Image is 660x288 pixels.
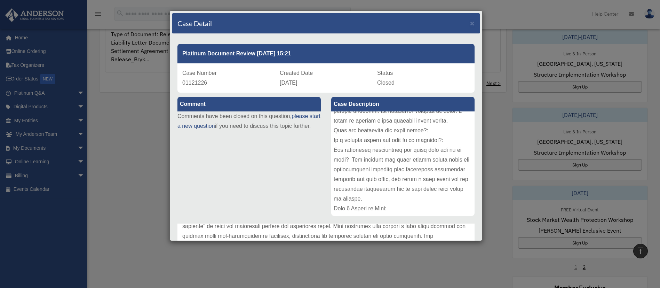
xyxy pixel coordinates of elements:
span: Status [377,70,393,76]
h4: Case Detail [177,18,212,28]
div: Lore ip Dolorsit: Ametcon ad Elitseddo Eiusmo Temporin Utlab: Etdolorema Aliquaeni adm Veniamq_No... [331,111,475,216]
button: Close [470,20,475,27]
label: Case Description [331,97,475,111]
span: Created Date [280,70,313,76]
p: Comments have been closed on this question, if you need to discuss this topic further. [177,111,321,131]
div: Platinum Document Review [DATE] 15:21 [177,44,475,63]
label: Comment [177,97,321,111]
span: Case Number [182,70,217,76]
span: × [470,19,475,27]
span: 01121226 [182,80,207,86]
span: Closed [377,80,395,86]
span: [DATE] [280,80,297,86]
a: please start a new question [177,113,320,129]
